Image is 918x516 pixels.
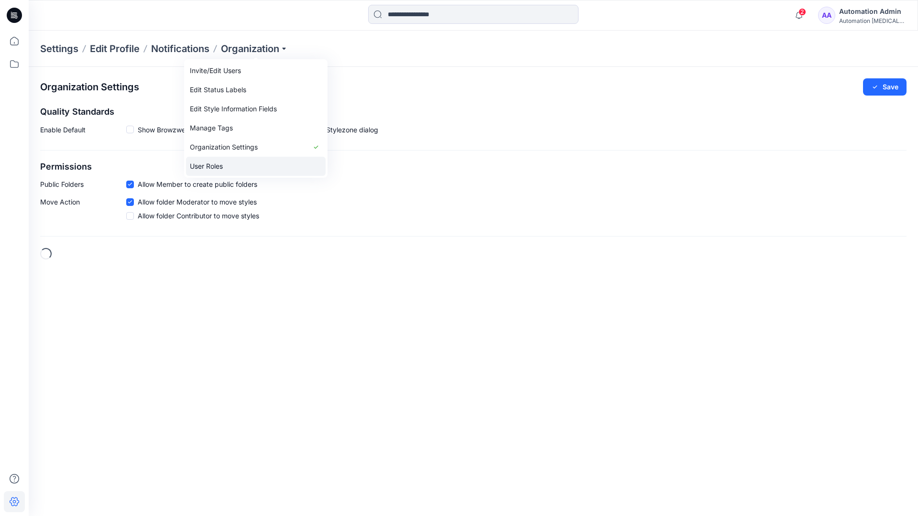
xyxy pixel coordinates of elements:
[40,197,126,225] p: Move Action
[138,197,257,207] span: Allow folder Moderator to move styles
[818,7,835,24] div: AA
[863,78,907,96] button: Save
[186,118,326,138] a: Manage Tags
[151,42,209,55] a: Notifications
[40,162,907,172] h2: Permissions
[186,99,326,118] a: Edit Style Information Fields
[138,179,257,189] span: Allow Member to create public folders
[839,17,906,24] div: Automation [MEDICAL_DATA]...
[186,138,326,157] a: Organization Settings
[40,42,78,55] p: Settings
[138,211,259,221] span: Allow folder Contributor to move styles
[40,125,126,139] p: Enable Default
[40,107,907,117] h2: Quality Standards
[138,125,378,135] span: Show Browzwear’s default quality standards in the Share to Stylezone dialog
[186,61,326,80] a: Invite/Edit Users
[839,6,906,17] div: Automation Admin
[90,42,140,55] a: Edit Profile
[186,157,326,176] a: User Roles
[40,82,139,93] h2: Organization Settings
[186,80,326,99] a: Edit Status Labels
[40,179,126,189] p: Public Folders
[798,8,806,16] span: 2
